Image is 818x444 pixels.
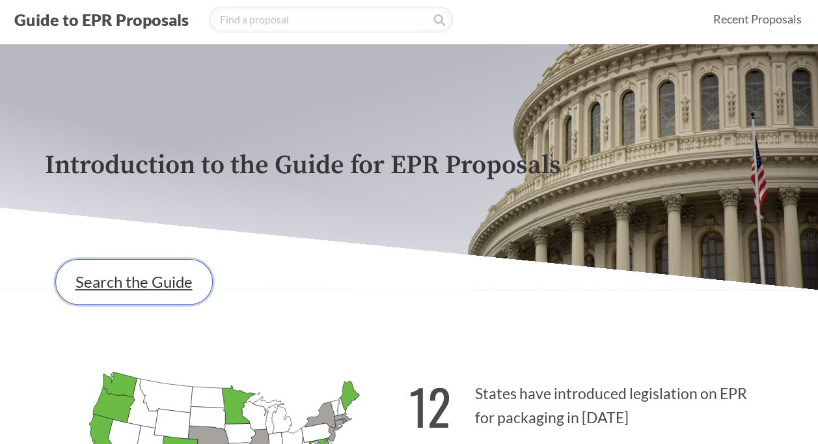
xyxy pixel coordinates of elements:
a: Recent Proposals [707,5,808,34]
button: Guide to EPR Proposals [10,9,193,30]
p: Introduction to the Guide for EPR Proposals [45,151,774,180]
p: States have introduced legislation on EPR for packaging in [DATE] [409,362,774,442]
strong: 12 [409,370,451,442]
a: Search the Guide [55,259,213,305]
input: Find a proposal [209,7,453,33]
